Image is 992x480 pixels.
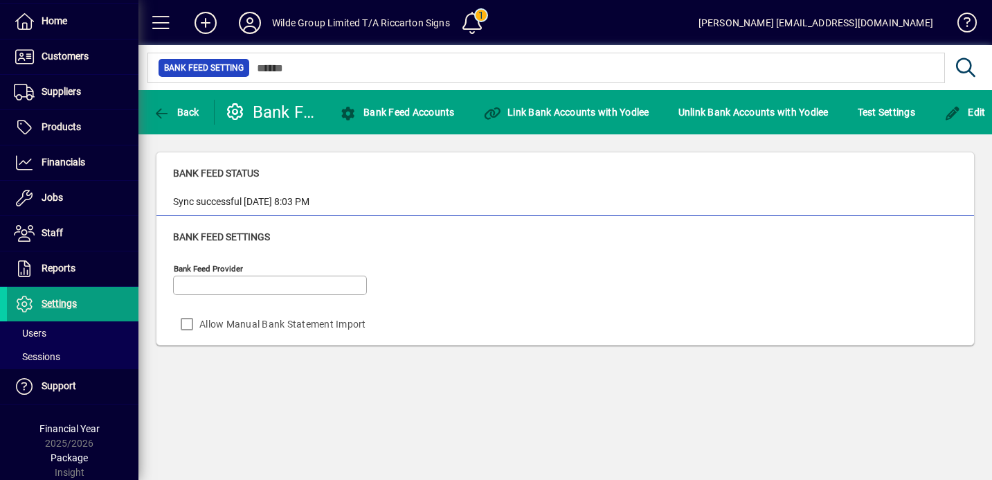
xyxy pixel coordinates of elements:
span: Customers [42,51,89,62]
a: Customers [7,39,138,74]
span: Staff [42,227,63,238]
a: Reports [7,251,138,286]
span: Suppliers [42,86,81,97]
span: Reports [42,263,75,274]
a: Support [7,369,138,404]
div: Wilde Group Limited T/A Riccarton Signs [272,12,450,34]
a: Suppliers [7,75,138,109]
span: Sessions [14,351,60,362]
span: Home [42,15,67,26]
a: Users [7,321,138,345]
div: [PERSON_NAME] [EMAIL_ADDRESS][DOMAIN_NAME] [698,12,933,34]
button: Profile [228,10,272,35]
span: Link Bank Accounts with Yodlee [484,107,649,118]
span: Unlink Bank Accounts with Yodlee [678,101,829,123]
app-page-header-button: Back [138,100,215,125]
span: Financials [42,157,85,168]
button: Edit [941,100,989,125]
span: Bank Feed Settings [173,231,270,242]
button: Test Settings [854,100,919,125]
span: Back [153,107,199,118]
a: Staff [7,216,138,251]
button: Unlink Bank Accounts with Yodlee [675,100,832,125]
span: Products [42,121,81,132]
span: Bank Feed Status [173,168,259,179]
span: Test Settings [858,101,915,123]
a: Jobs [7,181,138,215]
div: Bank Feed Settings [225,101,318,123]
span: Financial Year [39,423,100,434]
button: Bank Feed Accounts [336,100,458,125]
span: Edit [944,107,986,118]
a: Knowledge Base [947,3,975,48]
span: Package [51,452,88,463]
button: Back [150,100,203,125]
span: Settings [42,298,77,309]
a: Sessions [7,345,138,368]
span: Jobs [42,192,63,203]
span: Bank Feed Accounts [340,107,455,118]
div: Sync successful [DATE] 8:03 PM [173,195,309,209]
a: Home [7,4,138,39]
mat-label: Bank Feed Provider [174,264,243,274]
span: Support [42,380,76,391]
button: Add [183,10,228,35]
span: Users [14,328,46,339]
a: Products [7,110,138,145]
a: Financials [7,145,138,180]
button: Link Bank Accounts with Yodlee [480,100,653,125]
span: Bank Feed Setting [164,61,244,75]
